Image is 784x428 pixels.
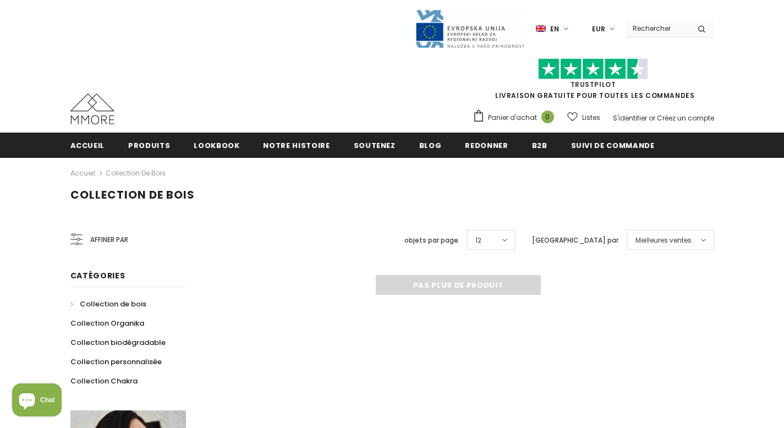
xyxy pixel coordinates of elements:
[70,337,166,348] span: Collection biodégradable
[70,270,125,281] span: Catégories
[70,356,162,367] span: Collection personnalisée
[70,314,144,333] a: Collection Organika
[473,63,714,100] span: LIVRAISON GRATUITE POUR TOUTES LES COMMANDES
[532,133,547,157] a: B2B
[70,133,105,157] a: Accueil
[80,299,146,309] span: Collection de bois
[465,133,508,157] a: Redonner
[194,133,239,157] a: Lookbook
[9,383,65,419] inbox-online-store-chat: Shopify online store chat
[475,235,481,246] span: 12
[649,113,655,123] span: or
[419,133,442,157] a: Blog
[70,376,138,386] span: Collection Chakra
[354,133,396,157] a: soutenez
[70,318,144,328] span: Collection Organika
[538,58,648,80] img: Faites confiance aux étoiles pilotes
[571,133,655,157] a: Suivi de commande
[128,133,170,157] a: Produits
[70,94,114,124] img: Cas MMORE
[263,140,330,151] span: Notre histoire
[415,9,525,49] img: Javni Razpis
[354,140,396,151] span: soutenez
[70,371,138,391] a: Collection Chakra
[90,234,128,246] span: Affiner par
[70,187,195,202] span: Collection de bois
[70,294,146,314] a: Collection de bois
[263,133,330,157] a: Notre histoire
[657,113,714,123] a: Créez un compte
[404,235,458,246] label: objets par page
[626,20,689,36] input: Search Site
[473,109,560,126] a: Panier d'achat 0
[70,140,105,151] span: Accueil
[488,112,537,123] span: Panier d'achat
[541,111,554,123] span: 0
[571,140,655,151] span: Suivi de commande
[194,140,239,151] span: Lookbook
[613,113,647,123] a: S'identifier
[635,235,692,246] span: Meilleures ventes
[70,352,162,371] a: Collection personnalisée
[415,24,525,33] a: Javni Razpis
[571,80,616,89] a: TrustPilot
[465,140,508,151] span: Redonner
[419,140,442,151] span: Blog
[550,24,559,35] span: en
[532,235,618,246] label: [GEOGRAPHIC_DATA] par
[106,168,166,178] a: Collection de bois
[592,24,605,35] span: EUR
[128,140,170,151] span: Produits
[532,140,547,151] span: B2B
[567,108,600,127] a: Listes
[536,24,546,34] img: i-lang-1.png
[70,333,166,352] a: Collection biodégradable
[70,167,95,180] a: Accueil
[582,112,600,123] span: Listes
